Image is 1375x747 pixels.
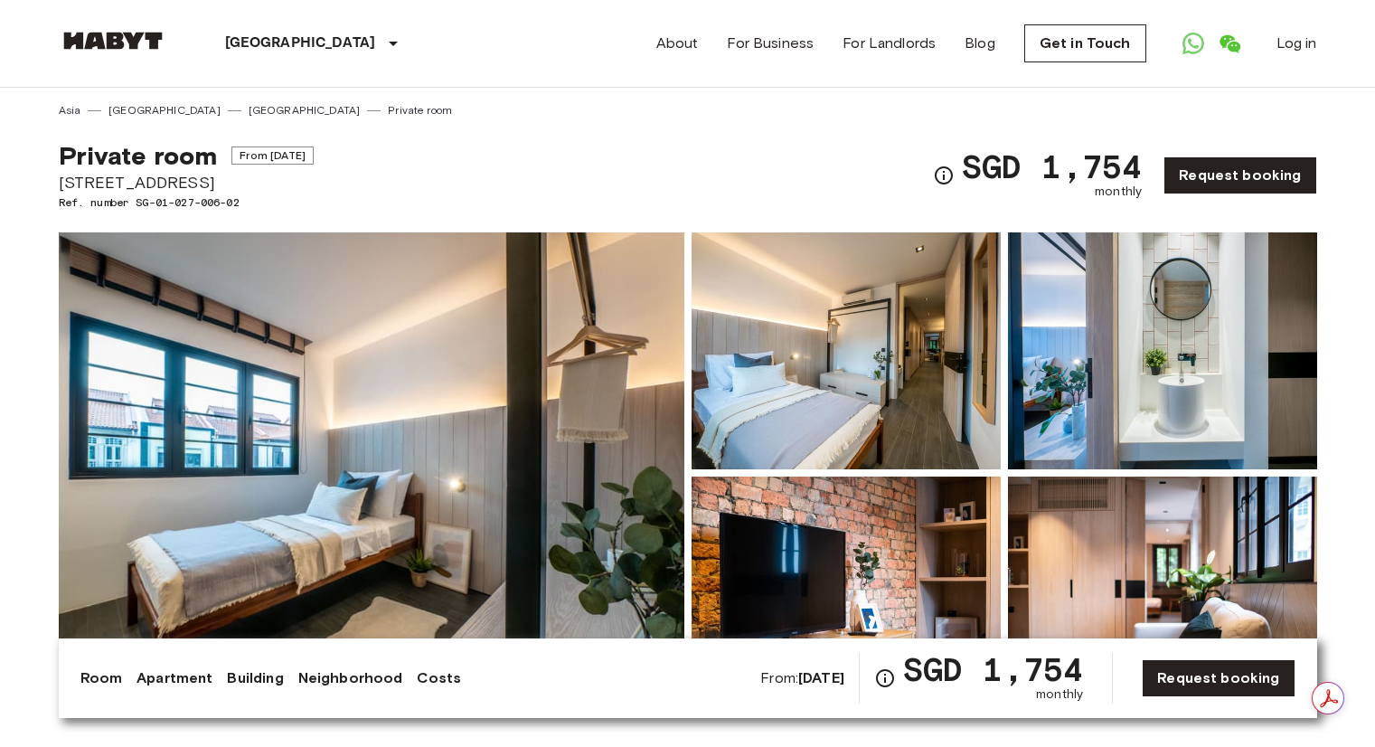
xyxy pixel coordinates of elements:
a: Private room [388,102,452,118]
a: For Business [727,33,814,54]
a: Request booking [1163,156,1316,194]
a: Log in [1276,33,1317,54]
a: Open WhatsApp [1175,25,1211,61]
a: [GEOGRAPHIC_DATA] [249,102,361,118]
img: Picture of unit SG-01-027-006-02 [1008,232,1317,469]
p: [GEOGRAPHIC_DATA] [225,33,376,54]
a: Costs [417,667,461,689]
span: SGD 1,754 [962,150,1142,183]
span: monthly [1095,183,1142,201]
a: [GEOGRAPHIC_DATA] [108,102,221,118]
span: Private room [59,140,218,171]
img: Picture of unit SG-01-027-006-02 [692,477,1001,714]
svg: Check cost overview for full price breakdown. Please note that discounts apply to new joiners onl... [874,667,896,689]
a: Neighborhood [298,667,403,689]
a: Open WeChat [1211,25,1248,61]
span: Ref. number SG-01-027-006-02 [59,194,314,211]
a: Building [227,667,283,689]
a: Blog [965,33,995,54]
span: From: [760,668,844,688]
a: About [656,33,699,54]
span: From [DATE] [231,147,314,165]
img: Picture of unit SG-01-027-006-02 [1008,477,1317,714]
a: Get in Touch [1024,24,1146,62]
svg: Check cost overview for full price breakdown. Please note that discounts apply to new joiners onl... [933,165,955,186]
span: SGD 1,754 [903,653,1083,686]
a: Asia [59,102,81,118]
a: Apartment [137,667,212,689]
a: Request booking [1142,659,1295,697]
a: For Landlords [843,33,936,54]
img: Marketing picture of unit SG-01-027-006-02 [59,232,684,714]
span: monthly [1036,686,1083,704]
b: [DATE] [798,669,844,686]
img: Habyt [59,32,167,50]
a: Room [80,667,123,689]
span: [STREET_ADDRESS] [59,171,314,194]
img: Picture of unit SG-01-027-006-02 [692,232,1001,469]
